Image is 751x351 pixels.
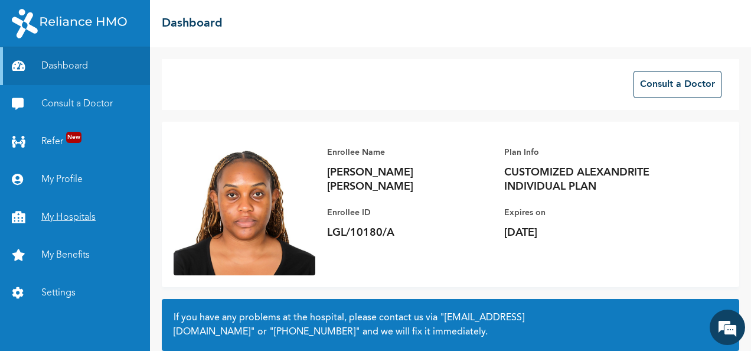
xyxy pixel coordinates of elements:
div: Hello [58,133,207,147]
p: [PERSON_NAME] [PERSON_NAME] [327,165,492,194]
h2: Dashboard [162,15,223,32]
p: Plan Info [504,145,670,160]
p: [DATE] [504,226,670,240]
button: Consult a Doctor [634,71,721,98]
a: "[PHONE_NUMBER]" [269,327,360,337]
h2: If you have any problems at the hospital, please contact us via or and we will fix it immediately. [174,311,727,339]
p: LGL/10180/A [327,226,492,240]
p: Enrollee ID [327,206,492,220]
div: [DATE] [197,122,216,130]
p: CUSTOMIZED ALEXANDRITE INDIVIDUAL PLAN [504,165,670,194]
img: RelianceHMO's Logo [12,9,127,38]
div: Conversation(s) [61,66,198,82]
p: Expires on [504,206,670,220]
div: New conversation [179,251,211,283]
img: Enrollee [174,134,315,275]
span: Conversation [6,311,116,320]
div: Minimize live chat window [194,6,222,34]
div: FAQs [116,290,226,327]
img: messages [18,118,47,147]
span: New [66,132,81,143]
p: Enrollee Name [327,145,492,160]
span: [PERSON_NAME] [58,117,170,133]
